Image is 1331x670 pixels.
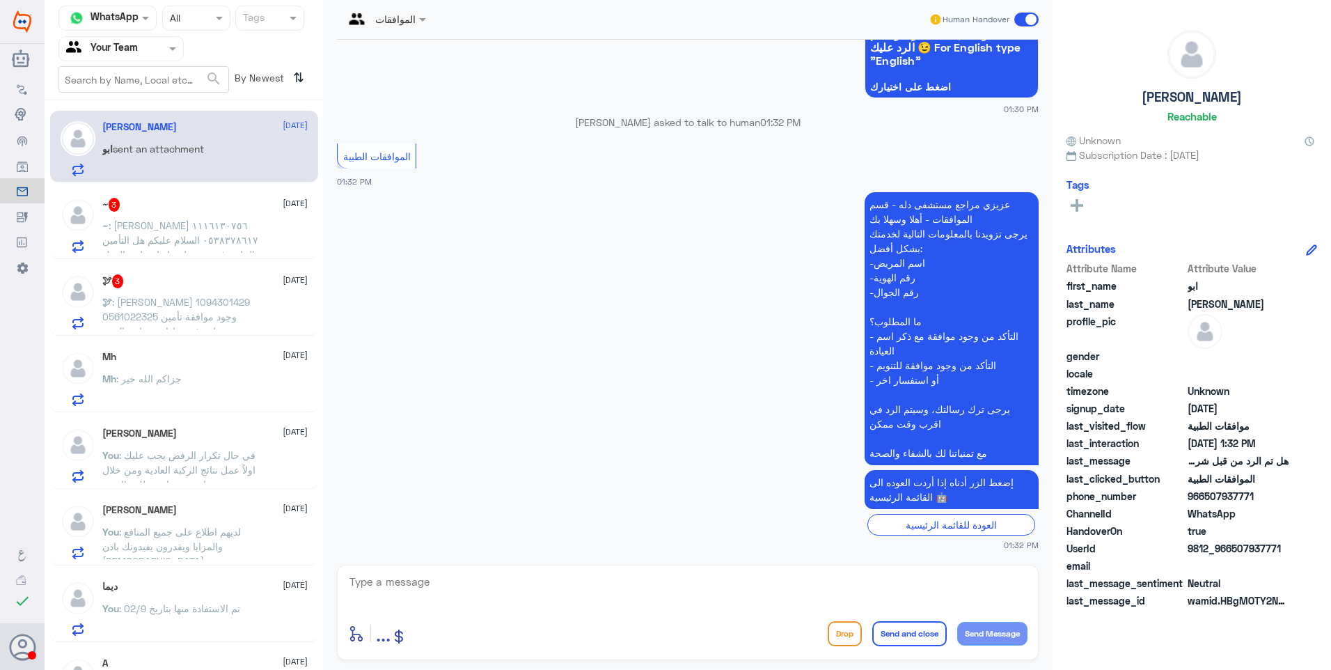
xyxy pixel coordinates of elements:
span: gender [1066,349,1185,364]
span: signup_date [1066,401,1185,416]
div: Tags [241,10,265,28]
span: 🕊 [102,296,112,308]
button: Send and close [872,621,947,646]
span: last_message_id [1066,593,1185,608]
span: Attribute Name [1066,261,1185,276]
span: ... [376,621,391,646]
button: Avatar [9,634,36,660]
span: last_message_sentiment [1066,576,1185,591]
p: [PERSON_NAME] asked to talk to human [337,115,1039,130]
span: wamid.HBgMOTY2NTA3OTM3NzcxFQIAEhgUM0EyNkRFRDhFM0IxMzE0RjJEQjkA [1188,593,1289,608]
span: UserId [1066,541,1185,556]
span: first_name [1066,279,1185,293]
span: 3 [109,198,120,212]
span: 2025-09-25T10:32:09.992Z [1188,436,1289,451]
h6: Tags [1066,178,1089,191]
span: 01:32 PM [1004,539,1039,551]
h5: A [102,657,108,669]
img: defaultAdmin.png [61,274,95,309]
img: Widebot Logo [13,10,31,33]
h6: Reachable [1167,110,1217,123]
span: last_clicked_button [1066,472,1185,486]
p: 25/9/2025, 1:32 PM [865,192,1039,465]
img: defaultAdmin.png [61,351,95,386]
h5: 🕊 [102,274,124,288]
span: null [1188,366,1289,381]
span: By Newest [229,66,288,94]
img: defaultAdmin.png [61,121,95,156]
h5: ابو ناصر [102,121,177,133]
span: 3 [112,274,124,288]
span: : جزاكم الله خير [116,373,182,384]
h5: Mh [102,351,116,363]
span: null [1188,559,1289,573]
span: Mh [102,373,116,384]
span: 966507937771 [1188,489,1289,504]
span: ChannelId [1066,506,1185,521]
span: ناصر [1188,297,1289,311]
span: Attribute Value [1188,261,1289,276]
span: هل تم الرد من قبل شركة التأمين على صرف الأدوية الخاصة برقم الطلب 2821733 [1188,453,1289,468]
span: الموافقات الطبية [1188,472,1289,486]
span: : [PERSON_NAME] ١١١٦١٣٠٧٥٦ ٠٥٣٨٣٧٨٦١٧ السلام عليكم هل التأمين الخاص فيني يشمل خلع اضراس العقل الم... [102,219,258,275]
span: [DATE] [283,426,308,438]
h5: Eiman Ali [102,504,177,516]
span: : لديهم اطلاع على جميع المنافع والمزايا ويقدرون يفيدونك باذن [DEMOGRAPHIC_DATA] [102,526,241,567]
span: Human Handover [943,13,1009,26]
span: You [102,449,119,461]
img: defaultAdmin.png [61,581,95,616]
span: : تم الاستفادة منها بتاريخ 02/9 [119,602,240,614]
span: 01:30 PM [1004,103,1039,115]
span: 9812_966507937771 [1188,541,1289,556]
span: null [1188,349,1289,364]
img: defaultAdmin.png [61,428,95,462]
button: search [205,68,222,91]
span: last_name [1066,297,1185,311]
span: locale [1066,366,1185,381]
span: You [102,602,119,614]
span: الموافقات الطبية [343,150,411,162]
h5: [PERSON_NAME] [1142,89,1242,105]
span: last_message [1066,453,1185,468]
span: Subscription Date : [DATE] [1066,148,1317,162]
h5: ديما [102,581,118,593]
span: 01:32 PM [337,177,372,186]
img: defaultAdmin.png [61,504,95,539]
i: ⇅ [293,66,304,89]
span: [DATE] [283,197,308,210]
img: defaultAdmin.png [1168,31,1215,78]
span: 2 [1188,506,1289,521]
img: defaultAdmin.png [1188,314,1222,349]
span: موافقات الطبية [1188,419,1289,433]
button: ... [376,618,391,649]
span: HandoverOn [1066,524,1185,538]
h6: Attributes [1066,242,1116,255]
span: [DATE] [283,349,308,361]
span: 01:32 PM [760,116,801,128]
span: : [PERSON_NAME] 1094301429 0561022325 وجود موافقة تأمين معلقه في عيادات جراحة الوجه والفكين [102,296,250,352]
span: اضغط على اختيارك [870,81,1033,93]
span: [DATE] [283,502,308,515]
span: You [102,526,119,538]
input: Search by Name, Local etc… [59,67,228,92]
button: Drop [828,621,862,646]
span: Unknown [1066,133,1121,148]
div: العودة للقائمة الرئيسية [867,514,1035,536]
span: 0 [1188,576,1289,591]
span: timezone [1066,384,1185,398]
span: ~ [102,219,109,231]
span: ابو [102,143,113,155]
h5: ~ [102,198,120,212]
span: [DATE] [283,655,308,668]
img: whatsapp.png [66,8,87,29]
span: search [205,70,222,87]
span: 2025-09-25T10:30:43.55Z [1188,401,1289,416]
span: ابو [1188,279,1289,293]
i: check [14,593,31,609]
span: [DATE] [283,119,308,132]
h5: سعد [102,428,177,439]
span: : في حال تكرار الرفض يجب عليك اولاً عمل نتائج الركبة العادية ومن خلال تقريرها سيتم متابعة طلب الرنين [102,449,255,490]
span: email [1066,559,1185,573]
span: [DATE] [283,579,308,591]
span: profile_pic [1066,314,1185,346]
